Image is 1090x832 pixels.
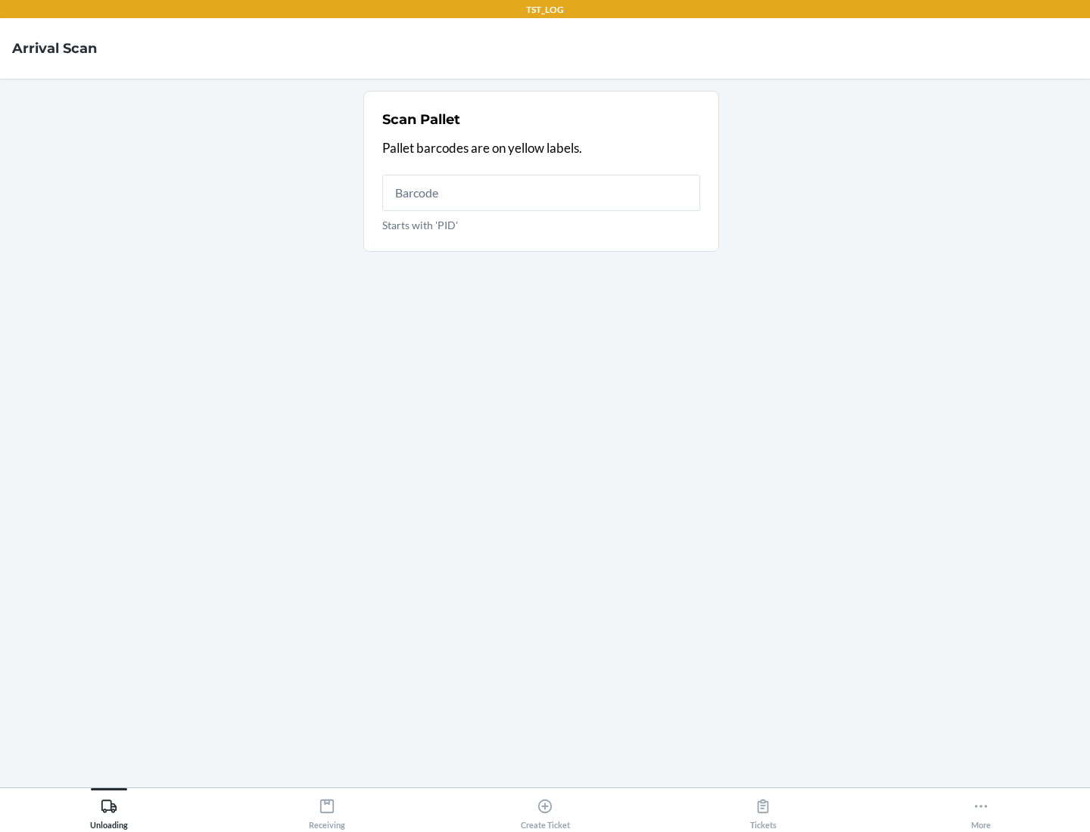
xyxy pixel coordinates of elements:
[526,3,564,17] p: TST_LOG
[12,39,97,58] h4: Arrival Scan
[750,792,777,830] div: Tickets
[382,138,700,158] p: Pallet barcodes are on yellow labels.
[654,788,872,830] button: Tickets
[436,788,654,830] button: Create Ticket
[872,788,1090,830] button: More
[90,792,128,830] div: Unloading
[971,792,991,830] div: More
[309,792,345,830] div: Receiving
[382,110,460,129] h2: Scan Pallet
[218,788,436,830] button: Receiving
[382,175,700,211] input: Starts with 'PID'
[382,217,700,233] p: Starts with 'PID'
[521,792,570,830] div: Create Ticket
